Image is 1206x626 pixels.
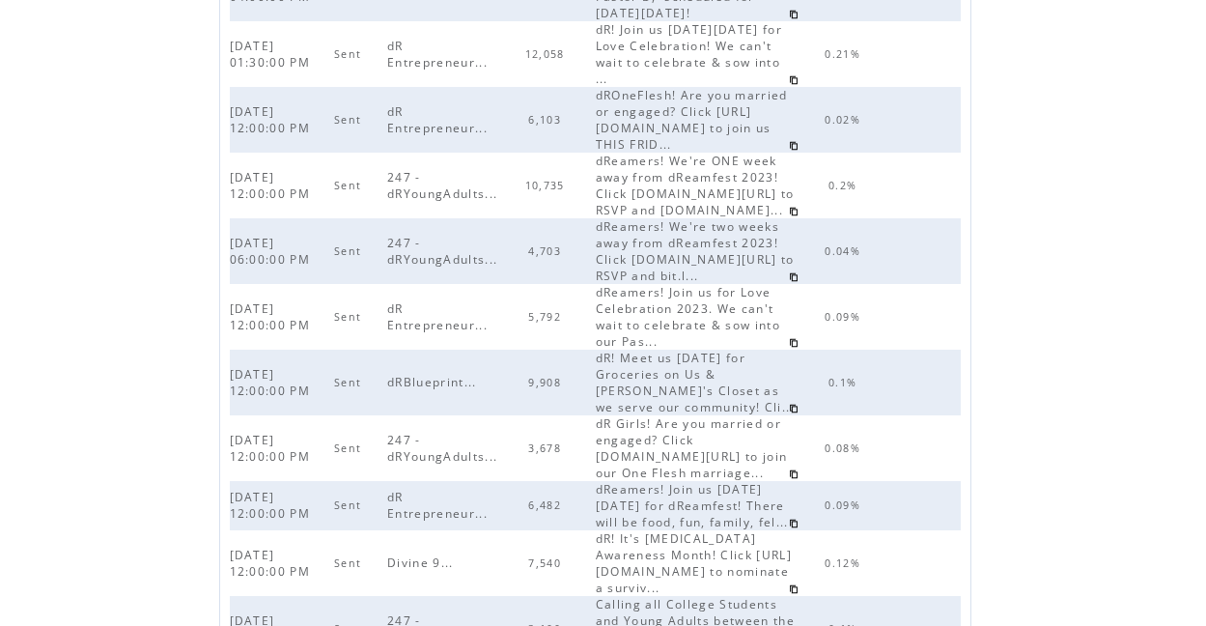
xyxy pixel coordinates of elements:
span: 0.21% [825,47,865,61]
span: Sent [334,376,366,389]
span: Sent [334,498,366,512]
span: 6,103 [528,113,566,127]
span: dR Entrepreneur... [387,489,492,522]
span: 0.09% [825,310,865,324]
span: 0.2% [828,179,861,192]
span: [DATE] 06:00:00 PM [230,235,316,268]
span: dReamers! Join us for Love Celebration 2023. We can't wait to celebrate & sow into our Pas... [596,284,780,350]
span: 6,482 [528,498,566,512]
span: Sent [334,310,366,324]
span: 0.12% [825,556,865,570]
span: 7,540 [528,556,566,570]
span: [DATE] 12:00:00 PM [230,300,316,333]
span: 247 - dRYoungAdults... [387,169,502,202]
span: [DATE] 12:00:00 PM [230,169,316,202]
span: Sent [334,179,366,192]
span: 0.09% [825,498,865,512]
span: dReamers! We're ONE week away from dReamfest 2023! Click [DOMAIN_NAME][URL] to RSVP and [DOMAIN_N... [596,153,795,218]
span: 12,058 [525,47,570,61]
span: [DATE] 12:00:00 PM [230,489,316,522]
span: 247 - dRYoungAdults... [387,432,502,465]
span: dReamers! Join us [DATE][DATE] for dReamfest! There will be food, fun, family, fel... [596,481,794,530]
span: [DATE] 12:00:00 PM [230,366,316,399]
span: Sent [334,47,366,61]
span: dR! Join us [DATE][DATE] for Love Celebration! We can't wait to celebrate & sow into ... [596,21,782,87]
span: 247 - dRYoungAdults... [387,235,502,268]
span: Sent [334,113,366,127]
span: [DATE] 12:00:00 PM [230,432,316,465]
span: Sent [334,441,366,455]
span: dR! It's [MEDICAL_DATA] Awareness Month! Click [URL][DOMAIN_NAME] to nominate a surviv... [596,530,792,596]
span: dR Entrepreneur... [387,38,492,71]
span: Sent [334,244,366,258]
span: dROneFlesh! Are you married or engaged? Click [URL][DOMAIN_NAME] to join us THIS FRID... [596,87,788,153]
span: 0.1% [828,376,861,389]
span: dR Entrepreneur... [387,300,492,333]
span: dR Entrepreneur... [387,103,492,136]
span: Divine 9... [387,555,459,571]
span: dRBlueprint... [387,374,482,390]
span: 0.02% [825,113,865,127]
span: dReamers! We're two weeks away from dReamfest 2023! Click [DOMAIN_NAME][URL] to RSVP and bit.l... [596,218,795,284]
span: 3,678 [528,441,566,455]
span: dR Girls! Are you married or engaged? Click [DOMAIN_NAME][URL] to join our One Flesh marriage... [596,415,788,481]
span: [DATE] 01:30:00 PM [230,38,316,71]
span: Sent [334,556,366,570]
span: 9,908 [528,376,566,389]
span: 10,735 [525,179,570,192]
span: 0.04% [825,244,865,258]
span: [DATE] 12:00:00 PM [230,547,316,580]
span: dR! Meet us [DATE] for Groceries on Us & [PERSON_NAME]'s Closet as we serve our community! Cli... [596,350,799,415]
span: [DATE] 12:00:00 PM [230,103,316,136]
span: 5,792 [528,310,566,324]
span: 0.08% [825,441,865,455]
span: 4,703 [528,244,566,258]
